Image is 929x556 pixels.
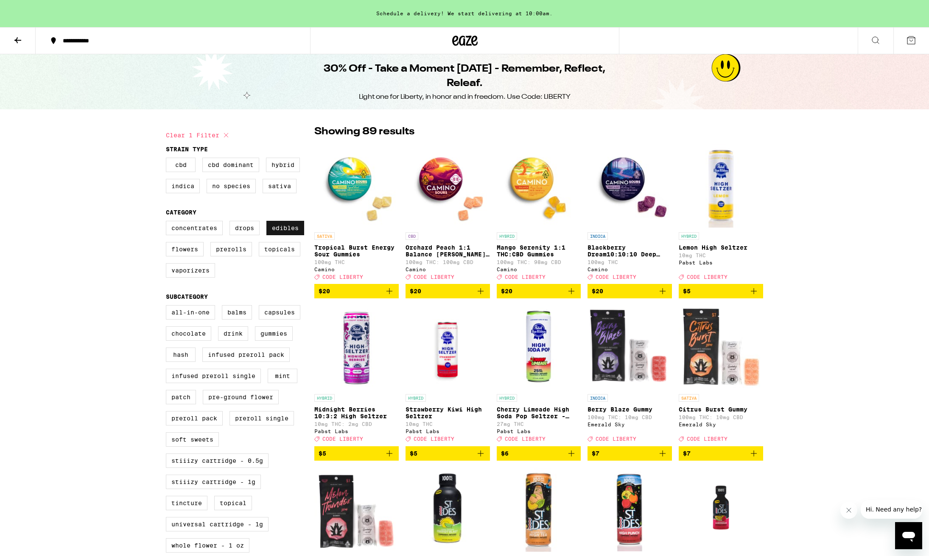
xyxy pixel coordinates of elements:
span: $20 [410,288,421,295]
button: Add to bag [497,446,581,461]
img: Camino - Tropical Burst Energy Sour Gummies [314,143,399,228]
label: Preroll Pack [166,411,223,425]
label: CBD Dominant [202,158,259,172]
img: St. Ides - Georgia Peach High Tea [497,467,581,552]
p: HYBRID [679,232,699,240]
label: Vaporizers [166,263,215,278]
label: Infused Preroll Single [166,369,261,383]
label: Indica [166,179,200,193]
label: STIIIZY Cartridge - 1g [166,475,261,489]
label: Tincture [166,496,207,510]
h1: 30% Off - Take a Moment [DATE] - Remember, Reflect, Releaf. [310,62,619,91]
span: CODE LIBERTY [322,274,363,280]
p: 100mg THC: 10mg CBD [679,414,763,420]
button: Add to bag [406,446,490,461]
p: Lemon High Seltzer [679,244,763,251]
p: INDICA [588,232,608,240]
a: Open page for Cherry Limeade High Soda Pop Seltzer - 25mg from Pabst Labs [497,305,581,446]
img: Pabst Labs - Strawberry Kiwi High Seltzer [406,305,490,390]
label: CBD [166,158,196,172]
p: 10mg THC [679,253,763,258]
span: CODE LIBERTY [322,436,363,442]
a: Open page for Strawberry Kiwi High Seltzer from Pabst Labs [406,305,490,446]
div: Camino [497,267,581,272]
iframe: Close message [840,502,857,519]
button: Add to bag [588,284,672,298]
span: $7 [592,450,599,457]
button: Add to bag [314,446,399,461]
button: Add to bag [406,284,490,298]
label: Pre-ground Flower [203,390,279,404]
label: Infused Preroll Pack [202,347,290,362]
button: Add to bag [679,446,763,461]
img: St. Ides - Strawberry Lemonade Shot - 100mg [679,467,763,552]
p: SATIVA [679,394,699,402]
div: Emerald Sky [588,422,672,427]
label: Preroll Single [229,411,294,425]
label: Hybrid [266,158,300,172]
a: Open page for Mango Serenity 1:1 THC:CBD Gummies from Camino [497,143,581,284]
label: Flowers [166,242,204,256]
img: St. Ides - Energy Blast Shot - 100mg [406,467,490,552]
div: Pabst Labs [497,428,581,434]
label: Hash [166,347,196,362]
span: $20 [319,288,330,295]
p: Strawberry Kiwi High Seltzer [406,406,490,420]
span: $6 [501,450,509,457]
span: CODE LIBERTY [414,436,454,442]
p: Mango Serenity 1:1 THC:CBD Gummies [497,244,581,258]
img: Camino - Mango Serenity 1:1 THC:CBD Gummies [497,143,581,228]
div: Light one for Liberty, in honor and in freedom. Use Code: LIBERTY [359,92,571,102]
label: Capsules [259,305,300,320]
img: Emerald Sky - Melon Thunder Gummy [314,467,399,552]
img: Pabst Labs - Midnight Berries 10:3:2 High Seltzer [314,305,399,390]
p: INDICA [588,394,608,402]
p: Showing 89 results [314,125,414,139]
p: HYBRID [314,394,335,402]
div: Camino [588,267,672,272]
p: Berry Blaze Gummy [588,406,672,413]
a: Open page for Lemon High Seltzer from Pabst Labs [679,143,763,284]
label: Chocolate [166,326,211,341]
label: Mint [268,369,297,383]
label: Balms [222,305,252,320]
span: CODE LIBERTY [687,436,728,442]
span: CODE LIBERTY [505,274,546,280]
p: Cherry Limeade High Soda Pop Seltzer - 25mg [497,406,581,420]
p: 100mg THC: 98mg CBD [497,259,581,265]
iframe: Button to launch messaging window [895,522,922,549]
label: Drink [218,326,248,341]
label: Universal Cartridge - 1g [166,517,269,531]
div: Emerald Sky [679,422,763,427]
button: Add to bag [679,284,763,298]
label: Prerolls [210,242,252,256]
legend: Category [166,209,196,216]
a: Open page for Blackberry Dream10:10:10 Deep Sleep Gummies from Camino [588,143,672,284]
span: $20 [501,288,512,295]
p: Citrus Burst Gummy [679,406,763,413]
p: Midnight Berries 10:3:2 High Seltzer [314,406,399,420]
div: Pabst Labs [314,428,399,434]
label: No Species [207,179,256,193]
p: CBD [406,232,418,240]
span: CODE LIBERTY [687,274,728,280]
img: Emerald Sky - Berry Blaze Gummy [588,305,672,390]
a: Open page for Citrus Burst Gummy from Emerald Sky [679,305,763,446]
p: 100mg THC: 10mg CBD [588,414,672,420]
label: STIIIZY Cartridge - 0.5g [166,453,269,468]
label: Soft Sweets [166,432,219,447]
span: $5 [683,288,691,295]
img: Emerald Sky - Citrus Burst Gummy [679,305,763,390]
span: $5 [319,450,326,457]
span: $20 [592,288,603,295]
legend: Strain Type [166,146,208,153]
p: 100mg THC: 100mg CBD [406,259,490,265]
a: Open page for Orchard Peach 1:1 Balance Sours Gummies from Camino [406,143,490,284]
p: 100mg THC [314,259,399,265]
img: Pabst Labs - Cherry Limeade High Soda Pop Seltzer - 25mg [497,305,581,390]
label: Drops [229,221,260,235]
label: Whole Flower - 1 oz [166,538,249,553]
div: Camino [314,267,399,272]
span: $5 [410,450,417,457]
